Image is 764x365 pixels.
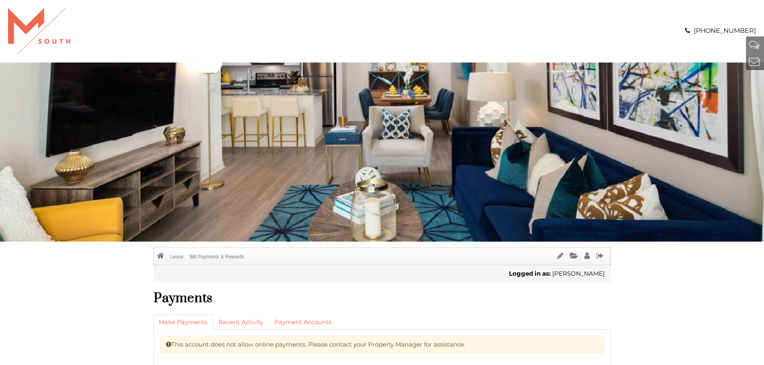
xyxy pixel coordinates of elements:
a: Sign Documents [554,248,566,265]
a: Contact [749,55,760,68]
img: A graphic with a red M and the word SOUTH. [8,8,70,54]
i: Profile [584,252,590,260]
i: Sign Documents [557,252,563,260]
a: Documents [567,248,581,265]
a: Bilt Payments & Rewards [187,248,247,265]
i: Sign Out [596,252,604,260]
i: Home [157,252,164,260]
a: [PHONE_NUMBER] [694,27,756,34]
a: Recent Activity [213,315,268,330]
b: Logged in as: [509,270,551,277]
a: Lease [168,248,186,265]
h1: Payments [154,290,611,307]
a: Home [154,248,167,265]
a: Payment Accounts [269,315,336,330]
a: Profile [582,248,593,265]
i: Documents [570,252,578,260]
div: This account does not allow online payments. Please contact your Property Manager for assistance. [160,336,604,353]
a: Make Payments [154,315,213,330]
span: [PERSON_NAME] [552,270,605,277]
a: Help And Support [749,38,760,51]
a: Sign Out [594,248,606,265]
